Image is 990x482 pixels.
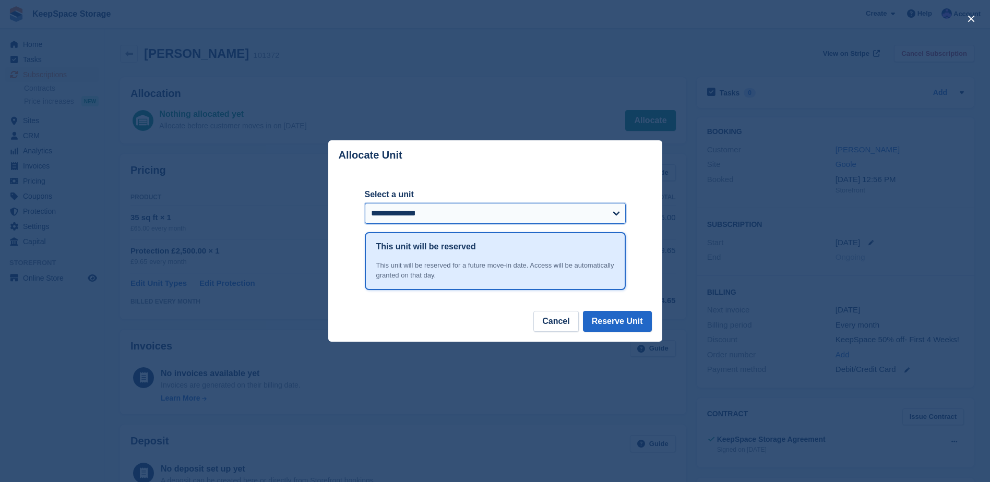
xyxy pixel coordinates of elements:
div: This unit will be reserved for a future move-in date. Access will be automatically granted on tha... [376,260,614,281]
button: Cancel [533,311,578,332]
label: Select a unit [365,188,626,201]
h1: This unit will be reserved [376,240,476,253]
button: close [963,10,980,27]
p: Allocate Unit [339,149,402,161]
button: Reserve Unit [583,311,652,332]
